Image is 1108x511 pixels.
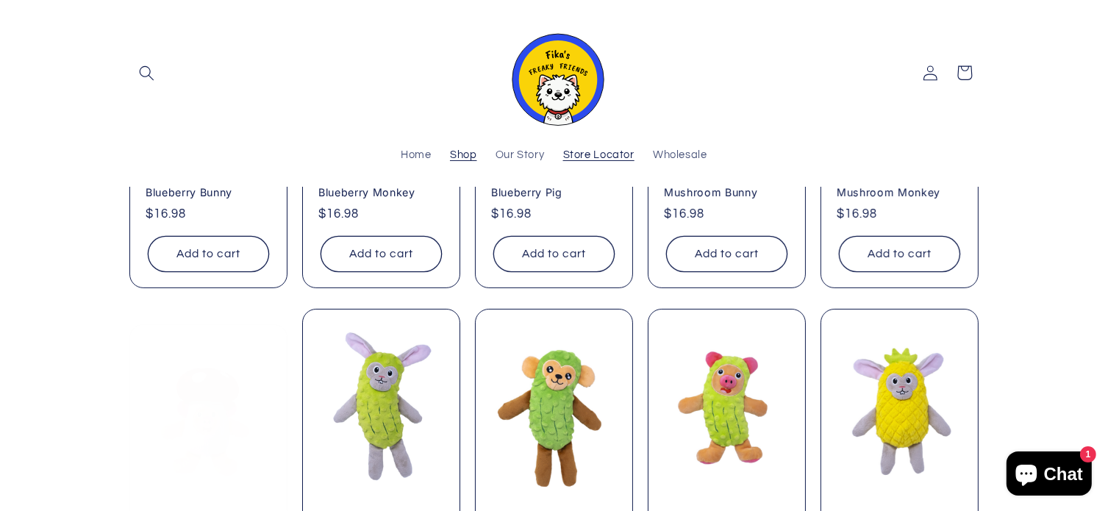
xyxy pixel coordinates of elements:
span: Our Story [496,149,545,162]
button: Add to cart [839,236,960,272]
span: Shop [450,149,477,162]
button: Add to cart [493,236,615,272]
a: Store Locator [554,140,643,172]
a: Wholesale [643,140,716,172]
a: Blueberry Pig [491,186,617,199]
a: Mushroom Bunny [664,186,790,199]
a: Blueberry Bunny [146,186,271,199]
a: Mushroom Monkey [837,186,962,199]
span: Store Locator [563,149,635,162]
a: Our Story [486,140,554,172]
a: Home [392,140,441,172]
a: Blueberry Monkey [318,186,444,199]
span: Wholesale [653,149,707,162]
button: Add to cart [321,236,442,272]
span: Home [401,149,432,162]
a: Fika's Freaky Friends [497,15,612,132]
img: Fika's Freaky Friends [503,21,606,126]
a: Shop [440,140,486,172]
summary: Search [129,56,163,90]
inbox-online-store-chat: Shopify online store chat [1002,451,1096,499]
button: Add to cart [148,236,269,272]
button: Add to cart [666,236,787,272]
